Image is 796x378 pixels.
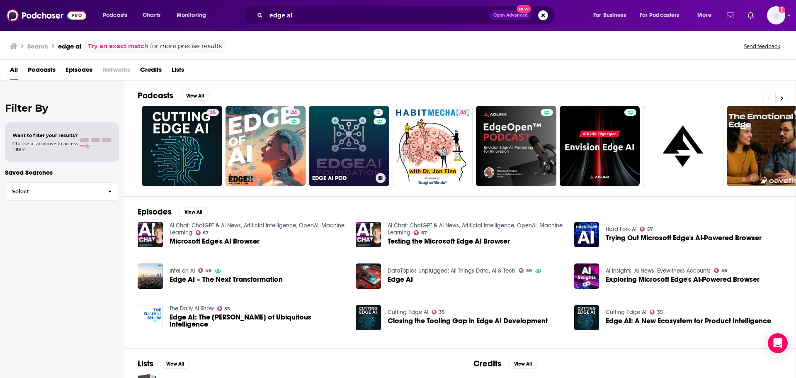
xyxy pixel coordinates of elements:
[288,109,300,116] a: 44
[356,222,381,247] img: Testing the Microsoft Edge AI Browser
[170,314,346,328] span: Edge AI: The [PERSON_NAME] of Ubiquitous Intelligence
[356,305,381,330] img: Closing the Tooling Gap in Edge AI Development
[377,109,380,117] span: 2
[180,91,210,101] button: View All
[460,109,466,117] span: 44
[388,309,428,316] a: Cutting Edge AI
[606,267,711,274] a: AI Insights: AI News, Eyewitness Accounts
[767,6,785,24] img: User Profile
[5,102,119,114] h2: Filter By
[593,10,626,21] span: For Business
[88,41,148,51] a: Try an exact match
[7,7,86,23] img: Podchaser - Follow, Share and Rate Podcasts
[170,222,345,236] a: AI Chat: ChatGPT & AI News, Artificial Intelligence, OpenAI, Machine Learning
[490,10,531,20] button: Open AdvancedNew
[587,9,636,22] button: open menu
[5,182,119,201] button: Select
[606,317,771,324] span: Edge AI: A New Ecosystem for Product Intelligence
[388,276,413,283] a: Edge AI
[138,207,208,217] a: EpisodesView All
[388,267,515,274] a: DataTopics Unplugged: All Things Data, AI & Tech
[160,359,190,369] button: View All
[170,238,260,245] a: Microsoft Edge's AI Browser
[574,305,599,330] a: Edge AI: A New Ecosystem for Product Intelligence
[266,9,490,22] input: Search podcasts, credits, & more...
[171,9,217,22] button: open menu
[657,310,663,314] span: 35
[356,263,381,289] img: Edge AI
[138,90,210,101] a: PodcastsView All
[508,359,538,369] button: View All
[473,358,538,369] a: CreditsView All
[203,231,209,235] span: 67
[493,13,528,17] span: Open Advanced
[640,227,653,232] a: 57
[606,276,760,283] a: Exploring Microsoft Edge's AI-Powered Browser
[12,141,78,152] span: Choose a tab above to access filters.
[170,276,283,283] a: Edge AI – The Next Transformation
[170,267,195,274] a: Intel on AI
[251,6,563,25] div: Search podcasts, credits, & more...
[143,10,160,21] span: Charts
[574,263,599,289] img: Exploring Microsoft Edge's AI-Powered Browser
[374,109,383,116] a: 2
[196,230,209,235] a: 67
[206,109,219,116] a: 35
[138,222,163,247] img: Microsoft Edge's AI Browser
[779,6,785,13] svg: Add a profile image
[5,168,119,176] p: Saved Searches
[138,358,153,369] h2: Lists
[414,230,427,235] a: 67
[606,309,646,316] a: Cutting Edge AI
[647,227,653,231] span: 57
[741,43,783,50] button: Send feedback
[140,63,162,80] span: Credits
[27,42,48,50] h3: Search
[714,268,727,273] a: 56
[12,132,78,138] span: Want to filter your results?
[205,269,211,273] span: 46
[226,106,306,186] a: 44
[650,310,663,315] a: 35
[473,358,501,369] h2: Credits
[172,63,184,80] a: Lists
[388,222,563,236] a: AI Chat: ChatGPT & AI News, Artificial Intelligence, OpenAI, Machine Learning
[574,222,599,247] img: Trying Out Microsoft Edge's AI-Powered Browser
[66,63,92,80] span: Episodes
[103,10,127,21] span: Podcasts
[744,8,757,22] a: Show notifications dropdown
[217,306,231,311] a: 53
[421,231,427,235] span: 67
[767,6,785,24] span: Logged in as gracewagner
[526,269,532,273] span: 39
[28,63,56,80] a: Podcasts
[606,226,636,233] a: Hard Fork AI
[393,106,473,186] a: 44
[138,263,163,289] img: Edge AI – The Next Transformation
[519,268,532,273] a: 39
[634,9,692,22] button: open menu
[150,41,222,51] span: for more precise results
[457,109,469,116] a: 44
[10,63,18,80] a: All
[170,314,346,328] a: Edge AI: The Dawn of Ubiquitous Intelligence
[388,317,548,324] a: Closing the Tooling Gap in Edge AI Development
[388,238,510,245] a: Testing the Microsoft Edge AI Browser
[721,269,727,273] span: 56
[178,207,208,217] button: View All
[723,8,738,22] a: Show notifications dropdown
[58,42,81,50] h3: edge ai
[432,310,445,315] a: 35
